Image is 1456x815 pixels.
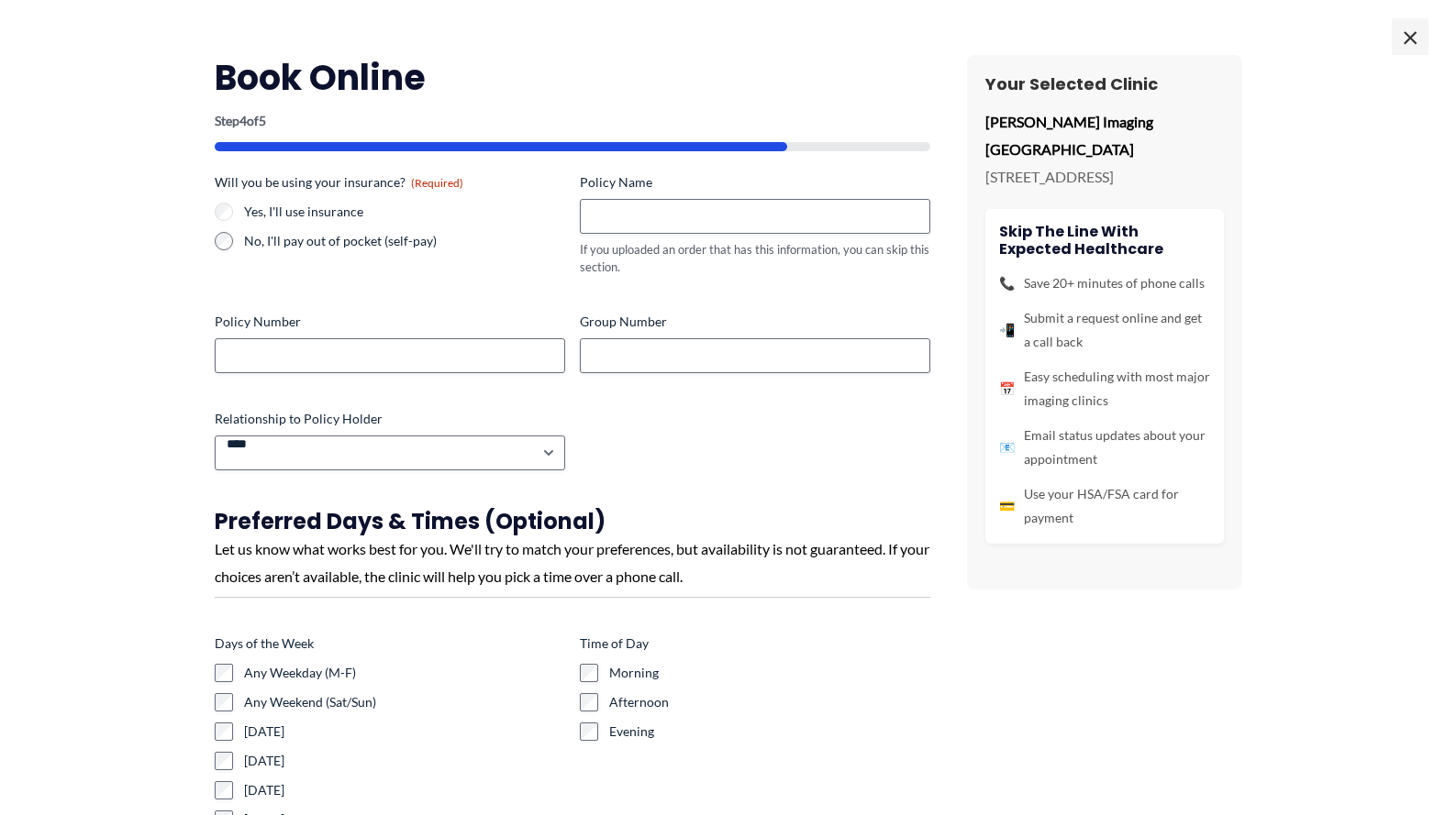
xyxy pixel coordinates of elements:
[985,108,1224,162] p: [PERSON_NAME] Imaging [GEOGRAPHIC_DATA]
[999,424,1210,471] li: Email status updates about your appointment
[215,313,565,331] label: Policy Number
[999,482,1210,530] li: Use your HSA/FSA card for payment
[259,113,266,128] span: 5
[985,73,1224,94] h3: Your Selected Clinic
[999,435,1015,459] span: 📧
[985,163,1224,191] p: [STREET_ADDRESS]
[999,365,1210,413] li: Easy scheduling with most major imaging clinics
[999,377,1015,401] span: 📅
[609,722,930,741] label: Evening
[999,271,1210,295] li: Save 20+ minutes of phone calls
[244,664,565,682] label: Any Weekday (M-F)
[215,55,930,100] h2: Book Online
[239,113,247,128] span: 4
[244,203,565,221] label: Yes, I'll use insurance
[215,507,930,535] h3: Preferred Days & Times (Optional)
[1392,18,1428,55] span: ×
[999,223,1210,258] h4: Skip the line with Expected Healthcare
[580,241,930,275] div: If you uploaded an order that has this information, you can skip this section.
[999,494,1015,518] span: 💳
[580,634,649,653] legend: Time of Day
[244,722,565,741] label: [DATE]
[215,410,565,428] label: Relationship to Policy Holder
[580,313,930,331] label: Group Number
[609,664,930,682] label: Morning
[244,232,565,250] label: No, I'll pay out of pocket (self-pay)
[580,173,930,192] label: Policy Name
[244,693,565,711] label: Any Weekend (Sat/Sun)
[999,271,1015,295] span: 📞
[215,173,463,192] legend: Will you be using your insurance?
[999,306,1210,354] li: Submit a request online and get a call back
[215,535,930,589] div: Let us know what works best for you. We'll try to match your preferences, but availability is not...
[215,634,314,653] legend: Days of the Week
[999,318,1015,342] span: 📲
[215,115,930,127] p: Step of
[411,176,463,190] span: (Required)
[244,781,565,799] label: [DATE]
[609,693,930,711] label: Afternoon
[244,752,565,770] label: [DATE]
